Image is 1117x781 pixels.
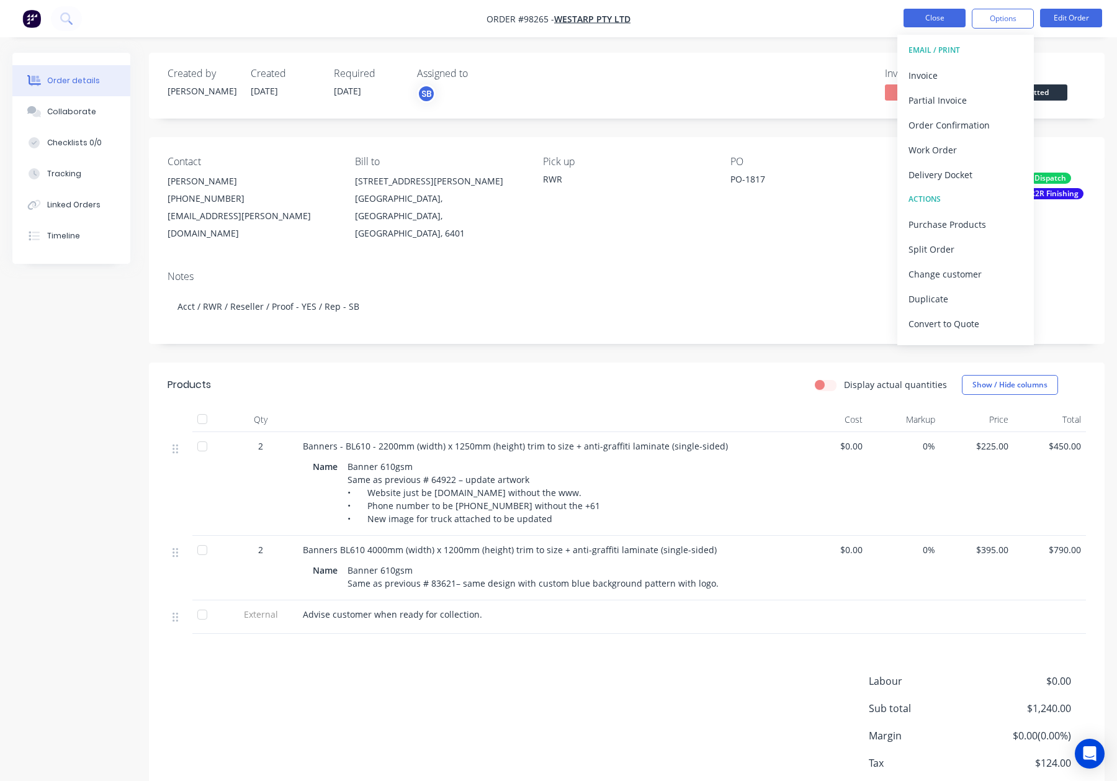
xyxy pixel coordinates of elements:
div: Banner 610gsm Same as previous # 64922 – update artwork • Website just be [DOMAIN_NAME] without t... [343,458,608,528]
button: Checklists 0/0 [12,127,130,158]
button: Show / Hide columns [962,375,1058,395]
button: Collaborate [12,96,130,127]
img: Factory [22,9,41,28]
span: Advise customer when ready for collection. [303,608,482,620]
div: Cost [794,407,868,432]
div: Work Order [908,141,1023,159]
div: Name [313,561,343,579]
span: $0.00 [799,440,863,453]
div: Duplicate [908,290,1023,308]
div: Invoice [908,66,1023,84]
div: Order details [47,75,100,86]
div: EMAIL / PRINT [908,42,1023,58]
div: Partial Invoice [908,91,1023,109]
div: [STREET_ADDRESS][PERSON_NAME] [355,173,523,190]
div: [PHONE_NUMBER] [168,190,335,207]
div: Markup [868,407,941,432]
div: Created by [168,68,236,79]
div: [PERSON_NAME][PHONE_NUMBER][EMAIL_ADDRESS][PERSON_NAME][DOMAIN_NAME] [168,173,335,242]
div: ACTIONS [908,191,1023,207]
div: Archive [908,340,1023,358]
span: No [885,84,959,100]
div: Tracking [47,168,81,179]
div: [GEOGRAPHIC_DATA], [GEOGRAPHIC_DATA], [GEOGRAPHIC_DATA], 6401 [355,190,523,242]
div: PO [730,156,898,168]
button: ACTIONS [897,187,1034,212]
div: Required [334,68,402,79]
span: $124.00 [979,756,1071,770]
div: R2R Finishing [1025,188,1083,199]
button: Partial Invoice [897,88,1034,112]
div: Name [313,458,343,476]
span: $0.00 [799,543,863,556]
div: Assigned to [417,68,541,79]
span: $0.00 [979,674,1071,688]
div: Timeline [47,230,80,242]
span: $790.00 [1018,543,1082,556]
span: $395.00 [945,543,1008,556]
button: Convert to Quote [897,311,1034,336]
div: Price [940,407,1013,432]
span: Banners BL610 4000mm (width) x 1200mm (height) trim to size + anti-graffiti laminate (single-sided) [303,544,717,556]
div: Acct / RWR / Reseller / Proof - YES / Rep - SB [168,287,1086,325]
span: Margin [869,728,979,743]
div: Order Confirmation [908,116,1023,134]
button: Delivery Docket [897,162,1034,187]
span: Labour [869,674,979,688]
button: Invoice [897,63,1034,88]
div: Collaborate [47,106,96,117]
button: Archive [897,336,1034,361]
div: Created [251,68,319,79]
div: Invoiced [885,68,978,79]
button: Tracking [12,158,130,189]
button: Close [904,9,966,27]
div: Convert to Quote [908,315,1023,333]
div: Total [1013,407,1087,432]
div: Notes [168,271,1086,282]
div: Purchase Products [908,215,1023,233]
button: Timeline [12,220,130,251]
div: Contact [168,156,335,168]
div: Change customer [908,265,1023,283]
span: [DATE] [334,85,361,97]
div: Products [168,377,211,392]
span: $1,240.00 [979,701,1071,716]
label: Display actual quantities [844,378,947,391]
button: Edit Order [1040,9,1102,27]
span: Tax [869,756,979,770]
span: External [228,608,293,621]
div: Linked Orders [47,199,101,210]
button: Purchase Products [897,212,1034,237]
div: Bill to [355,156,523,168]
span: 0% [873,440,936,453]
div: Checklists 0/0 [47,137,102,148]
button: Work Order [897,137,1034,162]
button: Order Confirmation [897,112,1034,137]
span: $0.00 ( 0.00 %) [979,728,1071,743]
div: RWR [543,173,711,186]
div: Delivery Docket [908,166,1023,184]
button: EMAIL / PRINT [897,38,1034,63]
span: $450.00 [1018,440,1082,453]
div: Banner 610gsm Same as previous # 83621– same design with custom blue background pattern with logo. [343,561,724,592]
span: $225.00 [945,440,1008,453]
span: [DATE] [251,85,278,97]
span: 2 [258,440,263,453]
div: PO-1817 [730,173,886,190]
div: Split Order [908,240,1023,258]
span: Westarp Pty Ltd [554,13,630,25]
button: SB [417,84,436,103]
div: Status [993,68,1086,79]
span: Sub total [869,701,979,716]
div: Dispatch [1030,173,1071,184]
div: Qty [223,407,298,432]
div: Open Intercom Messenger [1075,739,1105,769]
div: [EMAIL_ADDRESS][PERSON_NAME][DOMAIN_NAME] [168,207,335,242]
div: [STREET_ADDRESS][PERSON_NAME][GEOGRAPHIC_DATA], [GEOGRAPHIC_DATA], [GEOGRAPHIC_DATA], 6401 [355,173,523,242]
div: [PERSON_NAME] [168,84,236,97]
span: 0% [873,543,936,556]
button: Order details [12,65,130,96]
button: Linked Orders [12,189,130,220]
button: Options [972,9,1034,29]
